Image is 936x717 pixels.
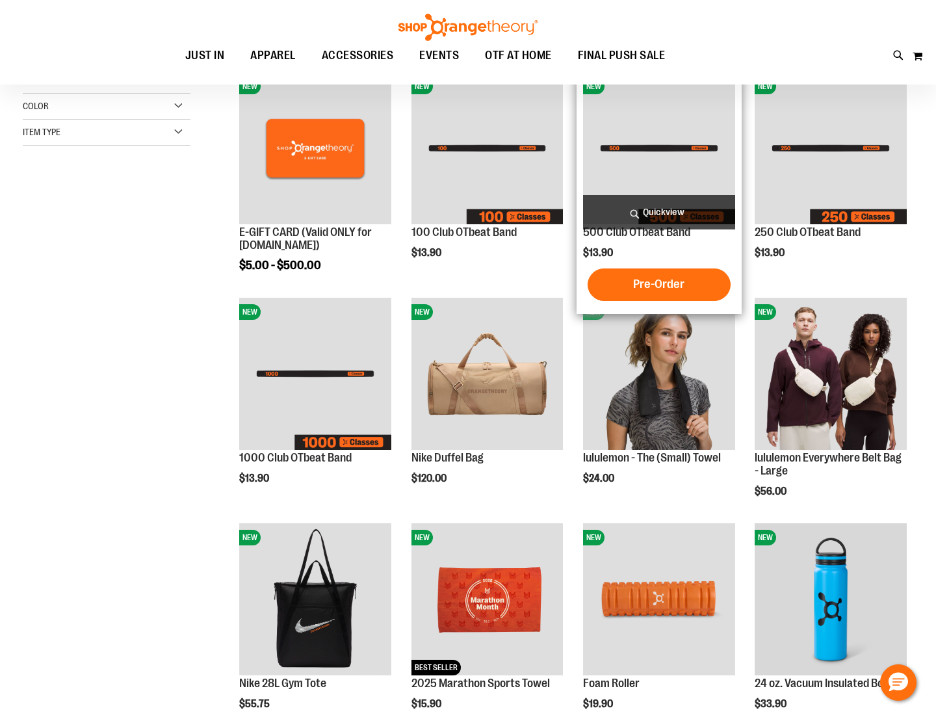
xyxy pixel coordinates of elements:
span: $13.90 [239,473,271,484]
a: lululemon Everywhere Belt Bag - LargeNEW [755,298,907,452]
a: Image of 100 Club OTbeat BandNEW [411,72,564,226]
a: 250 Club OTbeat Band [755,226,861,239]
span: BEST SELLER [411,660,461,675]
a: E-GIFT CARD (Valid ONLY for [DOMAIN_NAME]) [239,226,372,252]
img: Image of 100 Club OTbeat Band [411,72,564,224]
span: $56.00 [755,486,788,497]
a: 500 Club OTbeat Band [583,226,690,239]
a: 2025 Marathon Sports TowelNEWBEST SELLER [411,523,564,677]
span: Color [23,101,49,111]
img: Image of 500 Club OTbeat Band [583,72,735,224]
span: Item Type [23,127,60,137]
span: NEW [411,79,433,94]
a: Quickview [583,195,735,229]
img: Image of 1000 Club OTbeat Band [239,298,391,450]
img: lululemon Everywhere Belt Bag - Large [755,298,907,450]
span: NEW [239,530,261,545]
a: 24 oz. Vacuum Insulated Bottle [755,677,900,690]
span: APPAREL [250,41,296,70]
a: EVENTS [406,41,472,71]
button: Pre-Order [588,268,731,301]
button: Hello, have a question? Let’s chat. [880,664,916,701]
span: FINAL PUSH SALE [578,41,666,70]
a: lululemon - The (Small) TowelNEW [583,298,735,452]
div: product [748,291,913,530]
span: $120.00 [411,473,448,484]
img: Nike Duffel Bag [411,298,564,450]
img: Foam Roller [583,523,735,675]
span: NEW [411,530,433,545]
span: NEW [583,79,604,94]
span: NEW [755,304,776,320]
a: E-GIFT CARD (Valid ONLY for ShopOrangetheory.com)NEW [239,72,391,226]
img: E-GIFT CARD (Valid ONLY for ShopOrangetheory.com) [239,72,391,224]
span: JUST IN [185,41,225,70]
span: NEW [411,304,433,320]
a: Nike Duffel Bag [411,451,484,464]
span: $24.00 [583,473,616,484]
img: 24 oz. Vacuum Insulated Bottle [755,523,907,675]
a: Image of 1000 Club OTbeat BandNEW [239,298,391,452]
a: FINAL PUSH SALE [565,41,679,71]
span: NEW [583,530,604,545]
img: Shop Orangetheory [396,14,539,41]
a: Nike 28L Gym ToteNEW [239,523,391,677]
span: $33.90 [755,698,788,710]
span: NEW [755,79,776,94]
span: EVENTS [419,41,459,70]
div: product [233,291,398,511]
a: Foam Roller [583,677,640,690]
a: Image of 500 Club OTbeat BandNEW [583,72,735,226]
div: product [233,66,398,304]
a: Image of 250 Club OTbeat BandNEW [755,72,907,226]
div: product [405,66,570,285]
a: Nike 28L Gym Tote [239,677,326,690]
a: APPAREL [237,41,309,71]
a: lululemon - The (Small) Towel [583,451,721,464]
img: Image of 250 Club OTbeat Band [755,72,907,224]
span: NEW [239,304,261,320]
span: NEW [239,79,261,94]
a: 24 oz. Vacuum Insulated BottleNEW [755,523,907,677]
a: Nike Duffel BagNEW [411,298,564,452]
div: product [577,66,742,314]
img: Nike 28L Gym Tote [239,523,391,675]
span: $15.90 [411,698,443,710]
span: Pre-Order [633,277,684,291]
a: JUST IN [172,41,238,70]
img: 2025 Marathon Sports Towel [411,523,564,675]
span: NEW [755,530,776,545]
a: 100 Club OTbeat Band [411,226,517,239]
img: lululemon - The (Small) Towel [583,298,735,450]
span: $13.90 [755,247,786,259]
a: ACCESSORIES [309,41,407,71]
span: OTF AT HOME [485,41,552,70]
a: OTF AT HOME [472,41,565,71]
a: Foam RollerNEW [583,523,735,677]
div: product [577,291,742,517]
div: product [748,66,913,285]
a: lululemon Everywhere Belt Bag - Large [755,451,902,477]
a: 2025 Marathon Sports Towel [411,677,550,690]
span: $5.00 - $500.00 [239,259,321,272]
span: $13.90 [583,247,615,259]
a: 1000 Club OTbeat Band [239,451,352,464]
span: $13.90 [411,247,443,259]
div: product [405,291,570,517]
span: $19.90 [583,698,615,710]
span: ACCESSORIES [322,41,394,70]
span: $55.75 [239,698,272,710]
